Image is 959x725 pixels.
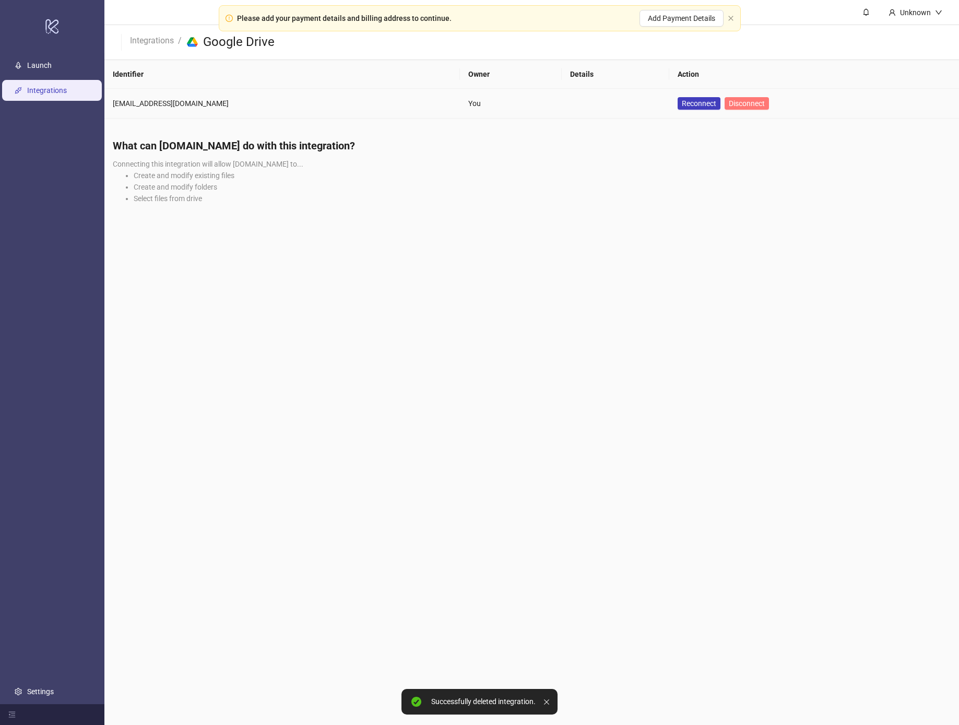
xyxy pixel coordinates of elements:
[113,138,951,153] h4: What can [DOMAIN_NAME] do with this integration?
[678,97,720,110] button: Reconnect
[460,60,562,89] th: Owner
[728,15,734,22] button: close
[27,687,54,696] a: Settings
[648,14,715,22] span: Add Payment Details
[935,9,942,16] span: down
[128,34,176,45] a: Integrations
[27,61,52,69] a: Launch
[728,15,734,21] span: close
[725,97,769,110] button: Disconnect
[468,98,554,109] div: You
[889,9,896,16] span: user
[8,711,16,718] span: menu-fold
[729,99,765,108] span: Disconnect
[562,60,669,89] th: Details
[104,60,460,89] th: Identifier
[237,13,452,24] div: Please add your payment details and billing address to continue.
[682,99,716,108] span: Reconnect
[203,34,275,51] h3: Google Drive
[896,7,935,18] div: Unknown
[226,15,233,22] span: exclamation-circle
[134,170,951,181] li: Create and modify existing files
[134,181,951,193] li: Create and modify folders
[669,60,959,89] th: Action
[178,34,182,51] li: /
[640,10,724,27] button: Add Payment Details
[862,8,870,16] span: bell
[27,86,67,95] a: Integrations
[134,193,951,204] li: Select files from drive
[113,160,303,168] span: Connecting this integration will allow [DOMAIN_NAME] to...
[113,98,452,109] div: [EMAIL_ADDRESS][DOMAIN_NAME]
[431,697,536,706] div: Successfully deleted integration.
